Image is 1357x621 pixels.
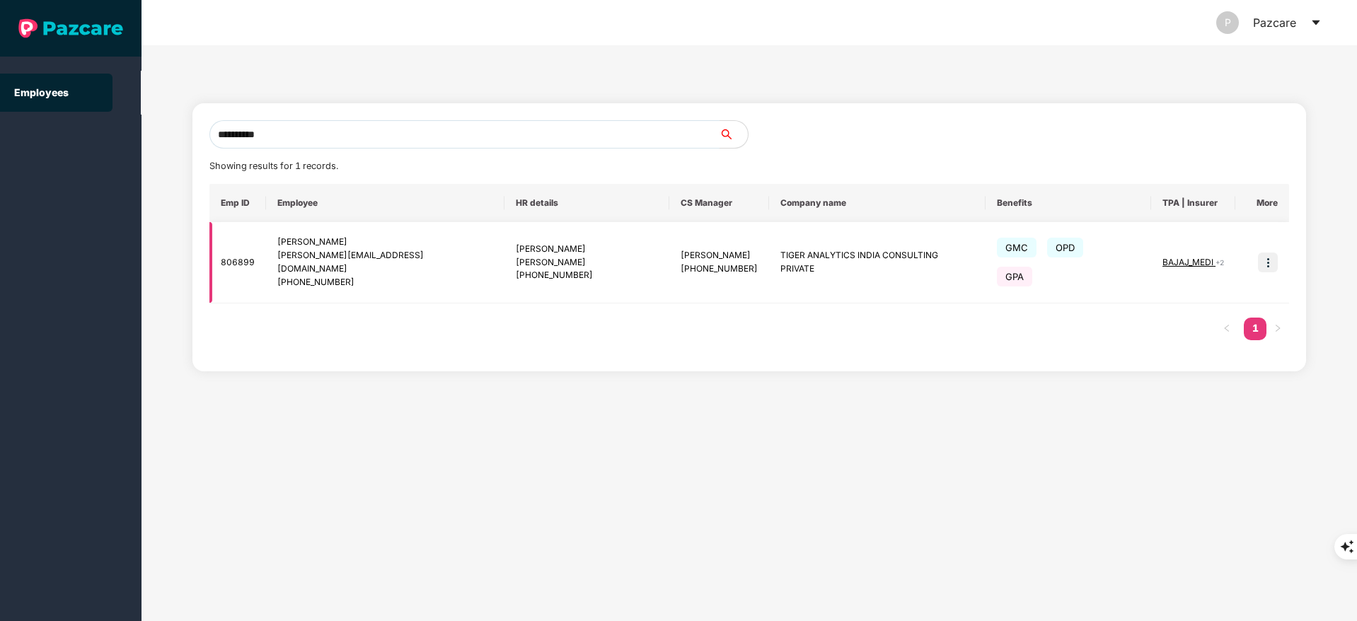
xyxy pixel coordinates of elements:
[681,249,758,262] div: [PERSON_NAME]
[1266,318,1289,340] li: Next Page
[14,86,69,98] a: Employees
[997,238,1036,257] span: GMC
[277,249,494,276] div: [PERSON_NAME][EMAIL_ADDRESS][DOMAIN_NAME]
[1047,238,1083,257] span: OPD
[209,222,266,303] td: 806899
[209,184,266,222] th: Emp ID
[1215,318,1238,340] button: left
[1244,318,1266,339] a: 1
[1274,324,1282,332] span: right
[986,184,1151,222] th: Benefits
[504,184,669,222] th: HR details
[1244,318,1266,340] li: 1
[1151,184,1235,222] th: TPA | Insurer
[1215,258,1224,267] span: + 2
[1223,324,1231,332] span: left
[266,184,505,222] th: Employee
[516,243,658,269] div: [PERSON_NAME] [PERSON_NAME]
[1225,11,1231,34] span: P
[277,276,494,289] div: [PHONE_NUMBER]
[209,161,338,171] span: Showing results for 1 records.
[1235,184,1289,222] th: More
[1310,17,1322,28] span: caret-down
[1162,257,1215,267] span: BAJAJ_MEDI
[997,267,1032,286] span: GPA
[719,120,749,149] button: search
[1215,318,1238,340] li: Previous Page
[516,269,658,282] div: [PHONE_NUMBER]
[769,222,986,303] td: TIGER ANALYTICS INDIA CONSULTING PRIVATE
[669,184,769,222] th: CS Manager
[1266,318,1289,340] button: right
[681,262,758,276] div: [PHONE_NUMBER]
[1258,253,1278,272] img: icon
[277,236,494,249] div: [PERSON_NAME]
[769,184,986,222] th: Company name
[719,129,748,140] span: search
